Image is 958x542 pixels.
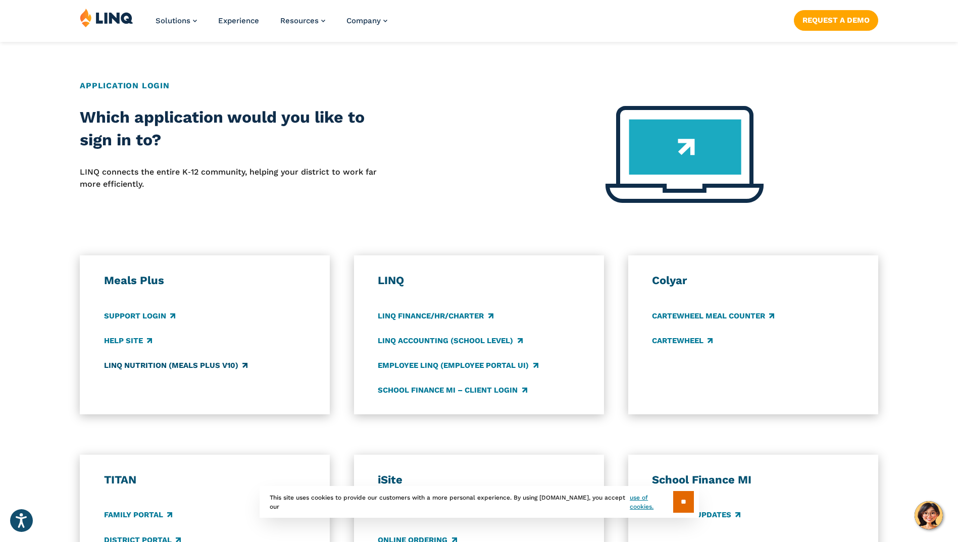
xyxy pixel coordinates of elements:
img: LINQ | K‑12 Software [80,8,133,27]
h2: Application Login [80,80,878,92]
a: Solutions [156,16,197,25]
span: Resources [280,16,319,25]
a: Experience [218,16,259,25]
a: Request a Demo [794,10,878,30]
a: Company [346,16,387,25]
h3: TITAN [104,473,306,487]
a: Resources [280,16,325,25]
button: Hello, have a question? Let’s chat. [915,501,943,529]
nav: Primary Navigation [156,8,387,41]
h3: Meals Plus [104,274,306,288]
h3: Colyar [652,274,854,288]
span: Solutions [156,16,190,25]
a: CARTEWHEEL Meal Counter [652,310,774,321]
a: LINQ Accounting (school level) [378,335,522,346]
span: Company [346,16,381,25]
a: School Finance MI – Client Login [378,385,527,396]
h3: iSite [378,473,580,487]
a: Support Login [104,310,175,321]
nav: Button Navigation [794,8,878,30]
a: LINQ Finance/HR/Charter [378,310,493,321]
div: This site uses cookies to provide our customers with a more personal experience. By using [DOMAIN... [260,486,699,518]
a: CARTEWHEEL [652,335,713,346]
a: LINQ Nutrition (Meals Plus v10) [104,360,247,371]
h3: LINQ [378,274,580,288]
a: Help Site [104,335,152,346]
a: Employee LINQ (Employee Portal UI) [378,360,538,371]
p: LINQ connects the entire K‑12 community, helping your district to work far more efficiently. [80,166,398,191]
a: use of cookies. [630,493,673,511]
h2: Which application would you like to sign in to? [80,106,398,152]
h3: School Finance MI [652,473,854,487]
